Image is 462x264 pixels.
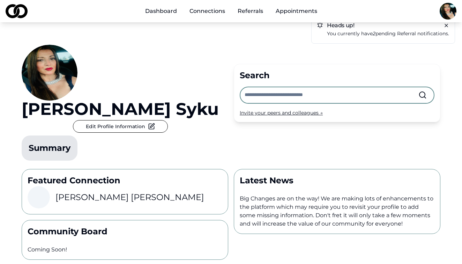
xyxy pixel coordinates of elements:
[240,195,434,228] p: Big Changes are on the way! We are making lots of enhancements to the platform which may require ...
[28,226,222,237] p: Community Board
[232,4,269,18] a: Referrals
[184,4,231,18] a: Connections
[22,45,77,101] img: acf570a5-1f79-45ff-af62-4055b0f6b9ce-IMG_4329-profile_picture.jpeg
[29,142,70,154] div: Summary
[140,4,182,18] a: Dashboard
[140,4,323,18] nav: Main
[22,101,219,117] a: [PERSON_NAME] Syku
[270,4,323,18] a: Appointments
[317,23,449,28] h5: Heads up!
[397,30,416,37] span: referral
[327,30,449,38] a: You currently have2pending referral notifications.
[440,3,456,20] img: acf570a5-1f79-45ff-af62-4055b0f6b9ce-IMG_4329-profile_picture.jpeg
[240,175,434,186] p: Latest News
[55,192,204,203] h3: [PERSON_NAME] [PERSON_NAME]
[240,70,434,81] div: Search
[73,120,168,133] button: Edit Profile Information
[28,245,222,254] p: Coming Soon!
[373,30,375,37] em: 2
[327,30,449,37] span: You currently have pending notifications.
[28,175,222,186] p: Featured Connection
[240,109,434,116] div: Invite your peers and colleagues →
[6,4,28,18] img: logo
